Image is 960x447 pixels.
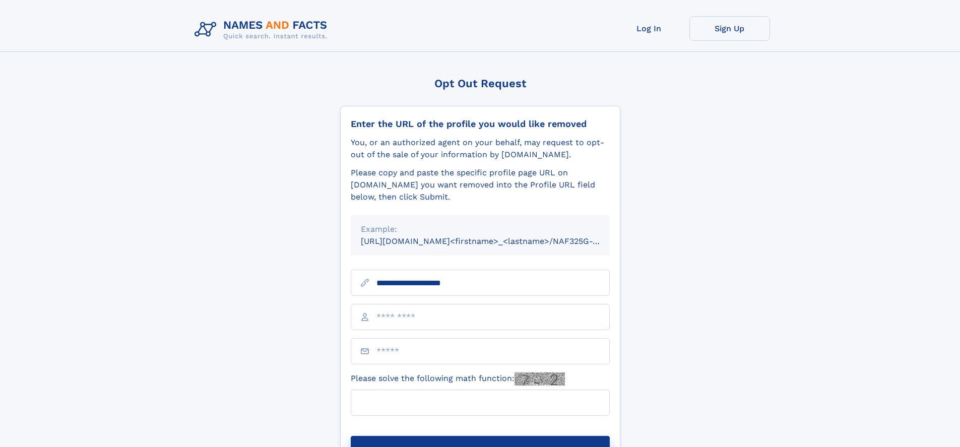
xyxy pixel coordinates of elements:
div: Please copy and paste the specific profile page URL on [DOMAIN_NAME] you want removed into the Pr... [351,167,610,203]
a: Sign Up [689,16,770,41]
a: Log In [609,16,689,41]
img: Logo Names and Facts [190,16,336,43]
label: Please solve the following math function: [351,372,565,386]
div: You, or an authorized agent on your behalf, may request to opt-out of the sale of your informatio... [351,137,610,161]
div: Opt Out Request [340,77,620,90]
small: [URL][DOMAIN_NAME]<firstname>_<lastname>/NAF325G-xxxxxxxx [361,236,629,246]
div: Example: [361,223,600,235]
div: Enter the URL of the profile you would like removed [351,118,610,130]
